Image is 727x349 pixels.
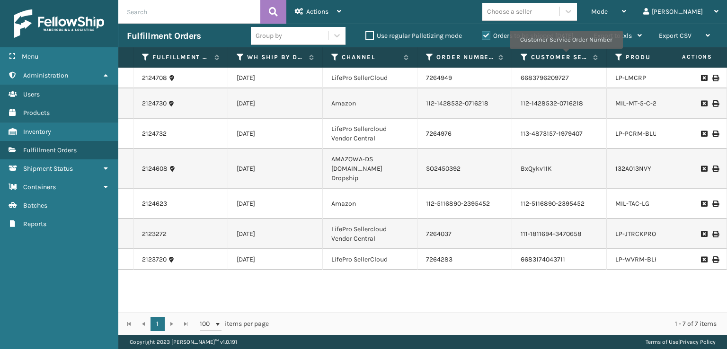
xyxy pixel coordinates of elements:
a: 1 [151,317,165,331]
a: LP-JTRCKPRO-BLK [615,230,670,238]
td: 7264976 [417,119,512,149]
td: [DATE] [228,149,323,189]
a: 2124623 [142,199,167,209]
div: Choose a seller [487,7,532,17]
td: LifePro Sellercloud Vendor Central [323,219,417,249]
label: Channel [342,53,399,61]
span: Export to .xls [594,32,632,40]
i: Print Label [712,100,718,107]
a: 2123720 [142,255,167,264]
a: Terms of Use [646,339,678,345]
td: 112-5116890-2395452 [417,189,512,219]
img: logo [14,9,104,38]
span: items per page [200,317,269,331]
a: 2124608 [142,164,168,174]
i: Request to Be Cancelled [701,231,707,237]
td: 7264949 [417,68,512,88]
td: Amazon [323,88,417,119]
label: Customer Service Order Number [531,53,588,61]
span: Export CSV [659,32,692,40]
i: Print Label [712,231,718,237]
span: Inventory [23,128,51,136]
div: Group by [256,31,282,41]
td: [DATE] [228,219,323,249]
span: Actions [652,49,718,65]
a: LP-WVRM-BLK [615,255,659,263]
td: 6683796209727 [512,68,607,88]
td: LifePro SellerCloud [323,249,417,270]
td: LifePro SellerCloud [323,68,417,88]
label: Order Number [436,53,494,61]
label: Orders to be shipped [DATE] [482,32,574,40]
td: [DATE] [228,68,323,88]
span: Products [23,109,50,117]
i: Print Label [712,201,718,207]
td: 112-5116890-2395452 [512,189,607,219]
div: 1 - 7 of 7 items [282,319,717,329]
a: MIL-MT-5-C-2PK [615,99,665,107]
span: Fulfillment Orders [23,146,77,154]
td: 7264283 [417,249,512,270]
td: [DATE] [228,88,323,119]
label: WH Ship By Date [247,53,304,61]
span: Mode [591,8,608,16]
div: | [646,335,716,349]
td: BxQykv11K [512,149,607,189]
i: Request to Be Cancelled [701,166,707,172]
label: Product SKU [626,53,683,61]
i: Request to Be Cancelled [701,75,707,81]
label: Use regular Palletizing mode [365,32,462,40]
i: Request to Be Cancelled [701,201,707,207]
span: Containers [23,183,56,191]
td: 112-1428532-0716218 [417,88,512,119]
i: Request to Be Cancelled [701,100,707,107]
span: Batches [23,201,47,209]
span: Users [23,90,40,98]
a: 2124730 [142,99,167,108]
td: AMAZOWA-DS [DOMAIN_NAME] Dropship [323,149,417,189]
td: 7264037 [417,219,512,249]
a: Privacy Policy [680,339,716,345]
td: 113-4873157-1979407 [512,119,607,149]
a: 2124708 [142,73,167,83]
span: 100 [200,319,214,329]
td: SO2450392 [417,149,512,189]
td: [DATE] [228,119,323,149]
td: [DATE] [228,189,323,219]
a: 2124732 [142,129,167,139]
i: Print Label [712,166,718,172]
td: LifePro Sellercloud Vendor Central [323,119,417,149]
span: Menu [22,52,38,61]
i: Request to Be Cancelled [701,256,707,263]
h3: Fulfillment Orders [127,30,201,42]
i: Print Label [712,256,718,263]
a: LP-LMCRP [615,74,646,82]
a: 132A013NVY [615,165,651,173]
label: Fulfillment Order Id [152,53,210,61]
span: Administration [23,71,68,79]
a: 2123272 [142,229,167,239]
i: Request to Be Cancelled [701,131,707,137]
a: LP-PCRM-BLU [615,130,657,138]
span: Actions [306,8,328,16]
i: Print Label [712,75,718,81]
p: Copyright 2023 [PERSON_NAME]™ v 1.0.191 [130,335,237,349]
td: 112-1428532-0716218 [512,88,607,119]
span: Reports [23,220,46,228]
td: [DATE] [228,249,323,270]
td: 111-1811694-3470658 [512,219,607,249]
i: Print Label [712,131,718,137]
td: 6683174043711 [512,249,607,270]
span: Shipment Status [23,165,73,173]
a: MIL-TAC-LG [615,200,649,208]
td: Amazon [323,189,417,219]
